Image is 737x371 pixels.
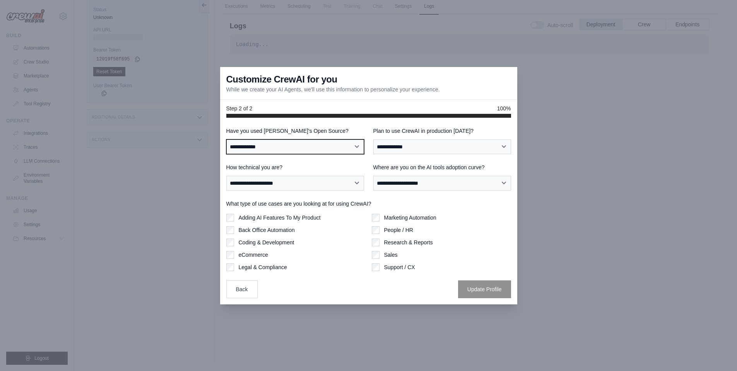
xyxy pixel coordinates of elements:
[226,163,364,171] label: How technical you are?
[226,280,258,298] button: Back
[698,334,737,371] iframe: Chat Widget
[497,105,511,112] span: 100%
[384,263,415,271] label: Support / CX
[226,105,253,112] span: Step 2 of 2
[226,73,337,86] h3: Customize CrewAI for you
[239,226,295,234] label: Back Office Automation
[458,280,511,298] button: Update Profile
[239,214,321,222] label: Adding AI Features To My Product
[226,127,364,135] label: Have you used [PERSON_NAME]'s Open Source?
[373,127,511,135] label: Plan to use CrewAI in production [DATE]?
[384,226,413,234] label: People / HR
[239,251,268,259] label: eCommerce
[384,239,433,246] label: Research & Reports
[226,200,511,208] label: What type of use cases are you looking at for using CrewAI?
[239,263,287,271] label: Legal & Compliance
[239,239,294,246] label: Coding & Development
[373,163,511,171] label: Where are you on the AI tools adoption curve?
[384,251,398,259] label: Sales
[226,86,440,93] p: While we create your AI Agents, we'll use this information to personalize your experience.
[384,214,436,222] label: Marketing Automation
